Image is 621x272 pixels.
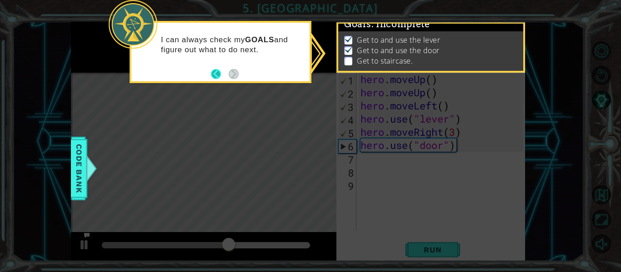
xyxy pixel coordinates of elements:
span: Code Bank [72,141,86,196]
span: : Incomplete [371,19,430,30]
img: Check mark for checkbox [344,45,353,53]
button: Back [211,69,229,79]
button: Next [229,69,239,79]
strong: GOALS [245,35,274,44]
p: Get to and use the door [357,45,440,55]
img: Check mark for checkbox [344,35,353,42]
p: Get to and use the lever [357,35,440,45]
span: Goals [344,19,430,30]
p: Get to staircase. [357,56,413,66]
p: I can always check my and figure out what to do next. [161,35,303,55]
